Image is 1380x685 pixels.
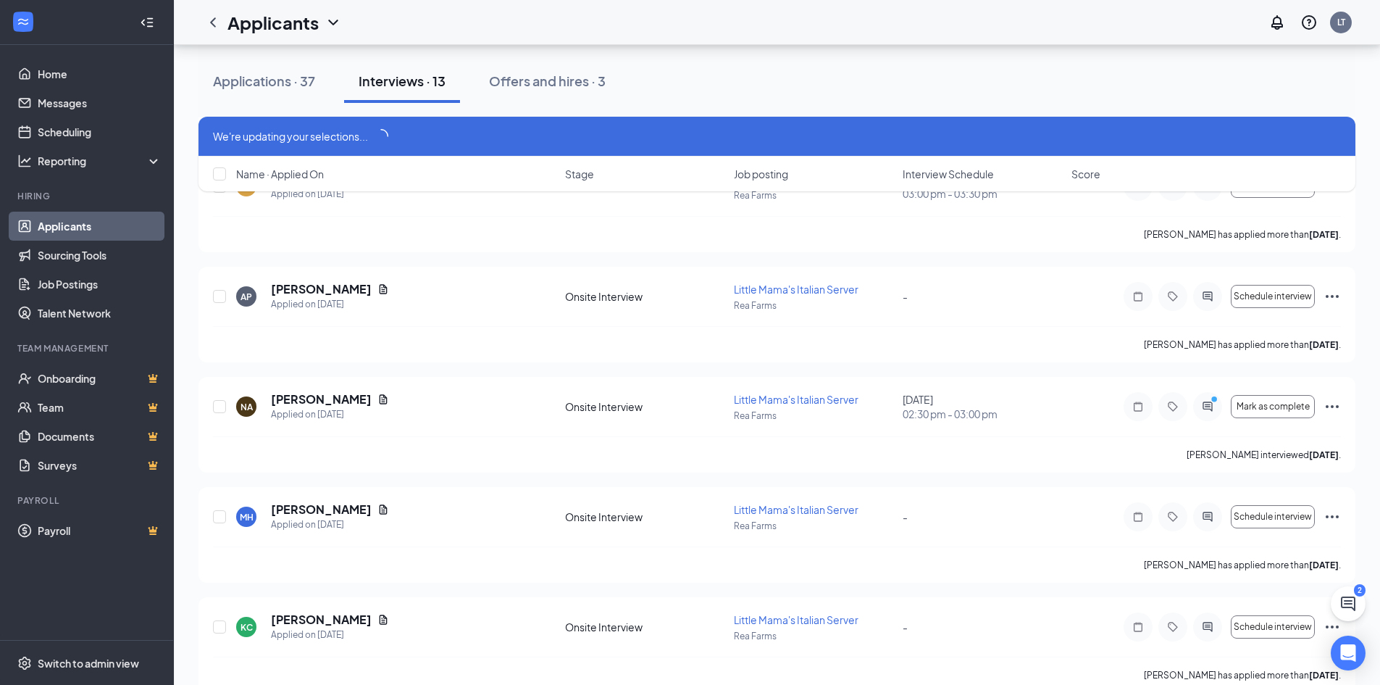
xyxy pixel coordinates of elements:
[271,612,372,628] h5: [PERSON_NAME]
[17,656,32,671] svg: Settings
[38,59,162,88] a: Home
[213,72,315,90] div: Applications · 37
[38,422,162,451] a: DocumentsCrown
[1199,291,1216,302] svg: ActiveChat
[38,88,162,117] a: Messages
[1337,16,1345,28] div: LT
[1231,395,1315,418] button: Mark as complete
[1309,670,1339,681] b: [DATE]
[374,129,388,144] span: loading
[1164,621,1182,633] svg: Tag
[565,510,725,524] div: Onsite Interview
[1187,449,1341,461] p: [PERSON_NAME] interviewed .
[565,167,594,181] span: Stage
[734,283,858,296] span: Little Mama's Italian Server
[489,72,606,90] div: Offers and hires · 3
[1199,511,1216,523] svg: ActiveChat
[1231,615,1315,639] button: Schedule interview
[213,128,368,144] span: We're updating your selections...
[38,117,162,146] a: Scheduling
[1323,508,1341,526] svg: Ellipses
[1164,511,1182,523] svg: Tag
[1331,636,1366,671] div: Open Intercom Messenger
[734,520,894,532] p: Rea Farms
[1164,291,1182,302] svg: Tag
[1129,291,1147,302] svg: Note
[903,510,908,523] span: -
[38,154,162,168] div: Reporting
[325,14,342,31] svg: ChevronDown
[240,511,254,523] div: MH
[903,167,994,181] span: Interview Schedule
[1300,14,1318,31] svg: QuestionInfo
[38,299,162,328] a: Talent Network
[271,502,372,518] h5: [PERSON_NAME]
[1309,560,1339,570] b: [DATE]
[38,393,162,422] a: TeamCrown
[377,283,389,295] svg: Document
[17,154,32,168] svg: Analysis
[38,241,162,270] a: Sourcing Tools
[1339,595,1357,613] svg: ChatActive
[734,167,788,181] span: Job posting
[1323,618,1341,636] svg: Ellipses
[241,291,252,303] div: AP
[1234,291,1312,302] span: Schedule interview
[359,72,446,90] div: Interviews · 13
[1129,621,1147,633] svg: Note
[565,289,725,304] div: Onsite Interview
[140,15,154,30] svg: Collapse
[903,392,1063,421] div: [DATE]
[38,270,162,299] a: Job Postings
[38,212,162,241] a: Applicants
[1234,622,1312,632] span: Schedule interview
[1331,586,1366,621] button: ChatActive
[38,451,162,480] a: SurveysCrown
[1199,621,1216,633] svg: ActiveChat
[734,503,858,516] span: Little Mama's Italian Server
[1164,401,1182,412] svg: Tag
[1208,395,1225,407] svg: PrimaryDot
[241,401,253,413] div: NA
[1071,167,1100,181] span: Score
[1144,228,1341,241] p: [PERSON_NAME] has applied more than .
[1309,229,1339,240] b: [DATE]
[227,10,319,35] h1: Applicants
[1323,288,1341,305] svg: Ellipses
[903,620,908,634] span: -
[1231,505,1315,528] button: Schedule interview
[1199,401,1216,412] svg: ActiveChat
[1129,401,1147,412] svg: Note
[38,656,139,671] div: Switch to admin view
[565,620,725,634] div: Onsite Interview
[1323,398,1341,415] svg: Ellipses
[1231,285,1315,308] button: Schedule interview
[1309,449,1339,460] b: [DATE]
[17,342,159,354] div: Team Management
[16,14,30,29] svg: WorkstreamLogo
[734,299,894,312] p: Rea Farms
[377,614,389,626] svg: Document
[271,297,389,312] div: Applied on [DATE]
[377,394,389,405] svg: Document
[271,628,389,642] div: Applied on [DATE]
[377,504,389,515] svg: Document
[204,14,222,31] svg: ChevronLeft
[38,516,162,545] a: PayrollCrown
[903,407,1063,421] span: 02:30 pm - 03:00 pm
[1309,339,1339,350] b: [DATE]
[241,621,253,634] div: KC
[734,630,894,642] p: Rea Farms
[565,399,725,414] div: Onsite Interview
[1144,669,1341,681] p: [PERSON_NAME] has applied more than .
[734,410,894,422] p: Rea Farms
[236,167,324,181] span: Name · Applied On
[38,364,162,393] a: OnboardingCrown
[903,290,908,303] span: -
[271,281,372,297] h5: [PERSON_NAME]
[1268,14,1286,31] svg: Notifications
[271,518,389,532] div: Applied on [DATE]
[17,190,159,202] div: Hiring
[1234,512,1312,522] span: Schedule interview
